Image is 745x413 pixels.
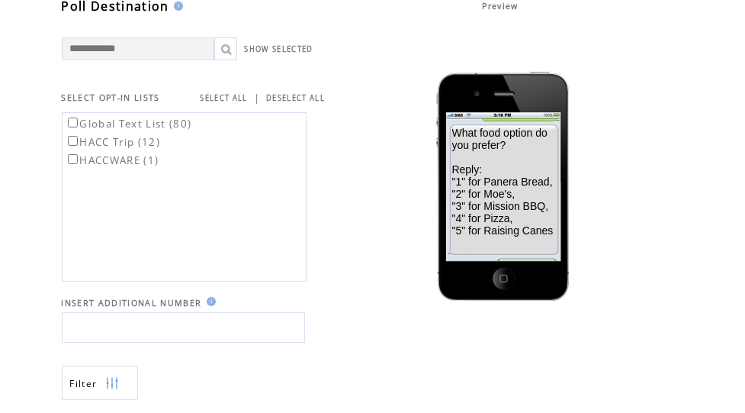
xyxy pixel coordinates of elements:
[266,93,325,103] a: DESELECT ALL
[68,136,78,146] input: HACC Trip (12)
[62,366,138,400] a: Filter
[482,1,522,11] span: Preview
[169,2,183,11] img: help.gif
[245,44,313,54] a: SHOW SELECTED
[62,92,160,103] span: SELECT OPT-IN LISTS
[105,366,119,401] img: filters.png
[65,117,192,131] label: Global Text List (80)
[65,135,161,149] label: HACC Trip (12)
[202,297,216,306] img: help.gif
[68,118,78,127] input: Global Text List (80)
[452,127,554,237] span: What food option do you prefer? Reply: "1" for Panera Bread, "2" for Moe's, "3" for Mission BBQ, ...
[70,377,98,390] span: Show filters
[201,93,248,103] a: SELECT ALL
[254,91,260,105] span: |
[62,298,202,308] span: INSERT ADDITIONAL NUMBER
[68,154,78,164] input: HACCWARE (1)
[65,153,159,167] label: HACCWARE (1)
